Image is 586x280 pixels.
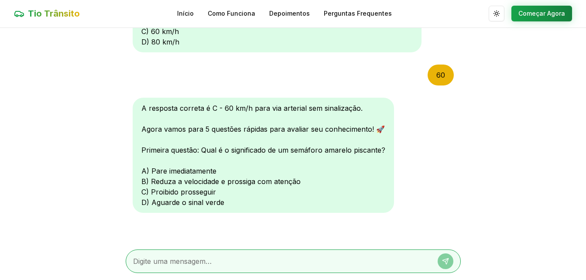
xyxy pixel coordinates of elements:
a: Depoimentos [269,9,310,18]
div: 60 [428,65,454,85]
button: Começar Agora [511,6,572,21]
a: Início [177,9,194,18]
a: Tio Trânsito [14,7,80,20]
div: A resposta correta é C - 60 km/h para via arterial sem sinalização. Agora vamos para 5 questões r... [133,98,394,213]
span: Tio Trânsito [28,7,80,20]
a: Como Funciona [208,9,255,18]
a: Perguntas Frequentes [324,9,392,18]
